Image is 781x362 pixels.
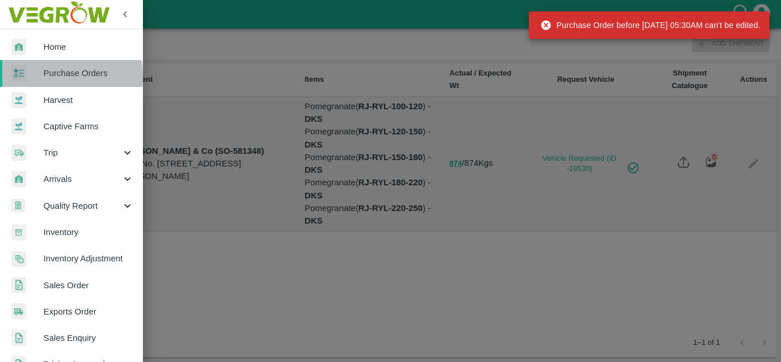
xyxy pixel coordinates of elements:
span: Home [43,41,134,53]
img: whInventory [11,224,26,241]
span: Quality Report [43,200,121,212]
span: Harvest [43,94,134,106]
span: Sales Order [43,279,134,292]
div: Purchase Order before [DATE] 05:30AM can't be edited. [540,15,760,35]
span: Captive Farms [43,120,134,133]
img: reciept [11,65,26,82]
img: delivery [11,145,26,161]
span: Inventory [43,226,134,238]
img: whArrival [11,39,26,55]
img: sales [11,330,26,347]
img: inventory [11,250,26,267]
span: Exports Order [43,305,134,318]
img: whArrival [11,171,26,188]
img: harvest [11,118,26,135]
span: Trip [43,146,121,159]
span: Arrivals [43,173,121,185]
span: Purchase Orders [43,67,134,79]
span: Sales Enquiry [43,332,134,344]
img: qualityReport [11,198,25,213]
span: Inventory Adjustment [43,252,134,265]
img: sales [11,277,26,293]
img: harvest [11,92,26,109]
img: shipments [11,303,26,320]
